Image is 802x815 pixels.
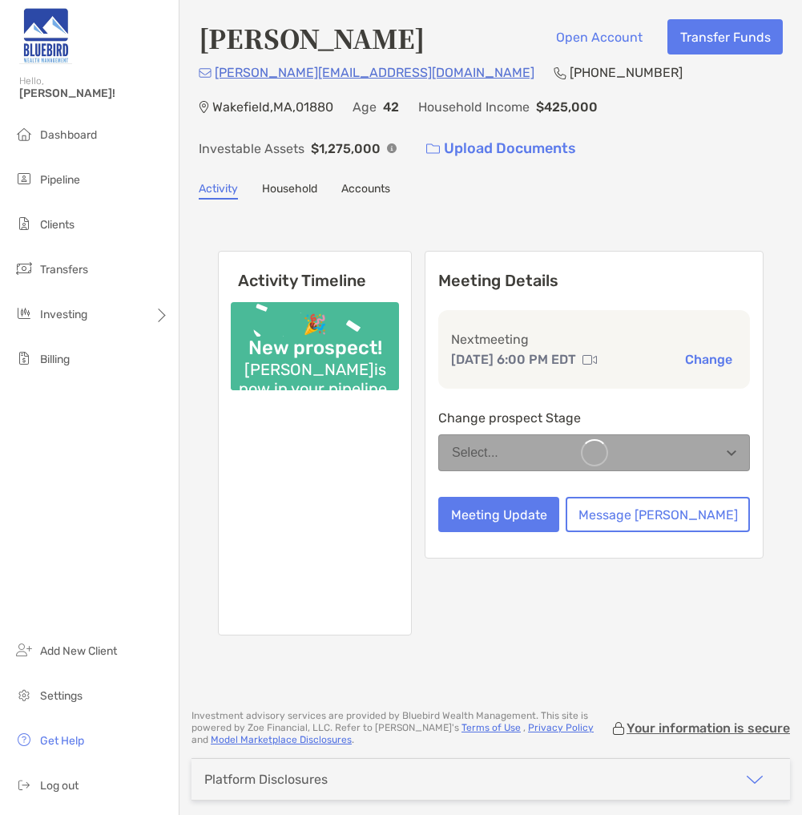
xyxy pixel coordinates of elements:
[40,218,75,232] span: Clients
[667,19,783,54] button: Transfer Funds
[566,497,750,532] button: Message [PERSON_NAME]
[262,182,317,200] a: Household
[215,63,534,83] p: [PERSON_NAME][EMAIL_ADDRESS][DOMAIN_NAME]
[212,97,333,117] p: Wakefield , MA , 01880
[426,143,440,155] img: button icon
[311,139,381,159] p: $1,275,000
[528,722,594,733] a: Privacy Policy
[40,308,87,321] span: Investing
[231,360,399,398] div: [PERSON_NAME] is now in your pipeline.
[451,329,737,349] p: Next meeting
[582,353,597,366] img: communication type
[461,722,521,733] a: Terms of Use
[242,337,389,360] div: New prospect!
[40,689,83,703] span: Settings
[14,259,34,278] img: transfers icon
[19,87,169,100] span: [PERSON_NAME]!
[14,214,34,233] img: clients icon
[19,6,72,64] img: Zoe Logo
[40,128,97,142] span: Dashboard
[680,351,737,368] button: Change
[14,349,34,368] img: billing icon
[199,68,212,78] img: Email Icon
[627,720,790,736] p: Your information is secure
[745,770,764,789] img: icon arrow
[438,497,559,532] button: Meeting Update
[14,775,34,794] img: logout icon
[416,131,586,166] a: Upload Documents
[387,143,397,153] img: Info Icon
[14,124,34,143] img: dashboard icon
[14,169,34,188] img: pipeline icon
[543,19,655,54] button: Open Account
[438,408,750,428] p: Change prospect Stage
[14,304,34,323] img: investing icon
[211,734,352,745] a: Model Marketplace Disclosures
[14,685,34,704] img: settings icon
[40,734,84,748] span: Get Help
[40,173,80,187] span: Pipeline
[199,139,304,159] p: Investable Assets
[296,313,333,337] div: 🎉
[40,644,117,658] span: Add New Client
[341,182,390,200] a: Accounts
[570,63,683,83] p: [PHONE_NUMBER]
[199,182,238,200] a: Activity
[353,97,377,117] p: Age
[418,97,530,117] p: Household Income
[40,779,79,793] span: Log out
[14,730,34,749] img: get-help icon
[204,772,328,787] div: Platform Disclosures
[451,349,576,369] p: [DATE] 6:00 PM EDT
[383,97,399,117] p: 42
[438,271,750,291] p: Meeting Details
[191,710,611,746] p: Investment advisory services are provided by Bluebird Wealth Management . This site is powered by...
[14,640,34,660] img: add_new_client icon
[219,252,411,290] h6: Activity Timeline
[199,101,209,114] img: Location Icon
[40,263,88,276] span: Transfers
[536,97,598,117] p: $425,000
[199,19,425,56] h4: [PERSON_NAME]
[554,67,566,79] img: Phone Icon
[40,353,70,366] span: Billing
